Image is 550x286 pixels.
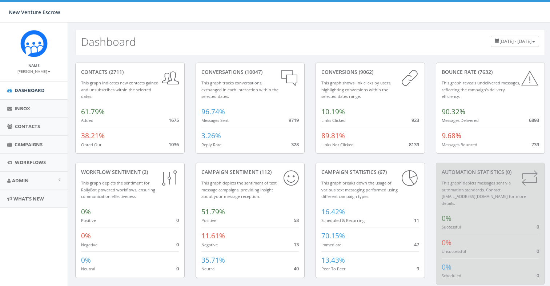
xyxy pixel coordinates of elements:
[321,255,345,265] span: 13.43%
[81,266,95,271] small: Neutral
[442,249,466,254] small: Unsuccessful
[321,266,346,271] small: Peer To Peer
[442,107,465,116] span: 90.32%
[9,9,60,16] span: New Venture Escrow
[442,168,539,176] div: Automation Statistics
[81,36,136,48] h2: Dashboard
[531,141,539,148] span: 739
[442,262,451,272] span: 0%
[294,241,299,248] span: 13
[169,141,179,148] span: 1036
[321,107,345,116] span: 10.19%
[412,117,419,123] span: 923
[294,217,299,223] span: 58
[201,180,277,199] small: This graph depicts the sentiment of text message campaigns, providing insight about your message ...
[321,207,345,217] span: 16.42%
[442,80,520,99] small: This graph reveals undelivered messages, reflecting the campaign's delivery efficiency.
[321,218,365,223] small: Scheduled & Recurring
[442,142,477,147] small: Messages Bounced
[201,118,229,123] small: Messages Sent
[201,266,216,271] small: Neutral
[321,80,392,99] small: This graph shows link clicks by users, highlighting conversions within the selected dates range.
[529,117,539,123] span: 6893
[537,272,539,279] span: 0
[17,69,51,74] small: [PERSON_NAME]
[81,68,179,76] div: contacts
[169,117,179,123] span: 1675
[442,238,451,247] span: 0%
[81,131,105,140] span: 38.21%
[15,159,46,166] span: Workflows
[537,248,539,254] span: 0
[442,273,461,278] small: Scheduled
[201,142,221,147] small: Reply Rate
[321,118,346,123] small: Links Clicked
[442,131,461,140] span: 9.68%
[28,63,40,68] small: Name
[294,265,299,272] span: 40
[321,242,341,247] small: Immediate
[321,142,354,147] small: Links Not Clicked
[291,141,299,148] span: 328
[442,180,526,206] small: This graph depicts messages sent via automation standards. Contact [EMAIL_ADDRESS][DOMAIN_NAME] f...
[321,168,419,176] div: Campaign Statistics
[321,131,345,140] span: 89.81%
[377,168,387,175] span: (67)
[81,142,101,147] small: Opted Out
[81,231,91,241] span: 0%
[201,242,218,247] small: Negative
[201,255,225,265] span: 35.71%
[244,68,262,75] span: (10047)
[321,231,345,241] span: 70.15%
[442,224,461,230] small: Successful
[417,265,419,272] span: 9
[12,177,29,184] span: Admin
[176,265,179,272] span: 0
[15,105,30,112] span: Inbox
[289,117,299,123] span: 9719
[201,168,299,176] div: Campaign Sentiment
[201,218,216,223] small: Positive
[13,195,44,202] span: What's New
[81,80,158,99] small: This graph indicates new contacts gained and unsubscribes within the selected dates.
[81,107,105,116] span: 61.79%
[414,241,419,248] span: 47
[81,168,179,176] div: Workflow Sentiment
[176,217,179,223] span: 0
[414,217,419,223] span: 11
[141,168,148,175] span: (2)
[20,30,48,57] img: Rally_Corp_Icon_1.png
[81,242,97,247] small: Negative
[201,207,225,217] span: 51.79%
[81,118,93,123] small: Added
[321,180,398,199] small: This graph breaks down the usage of various text messaging performed using different campaign types.
[108,68,124,75] span: (2711)
[477,68,493,75] span: (7632)
[537,223,539,230] span: 0
[442,68,539,76] div: Bounce Rate
[442,214,451,223] span: 0%
[321,68,419,76] div: conversions
[201,68,299,76] div: conversations
[357,68,373,75] span: (9062)
[201,231,225,241] span: 11.61%
[81,218,96,223] small: Positive
[499,38,531,44] span: [DATE] - [DATE]
[17,68,51,74] a: [PERSON_NAME]
[442,118,479,123] small: Messages Delivered
[201,80,278,99] small: This graph tracks conversations, exchanged in each interaction within the selected dates.
[81,180,155,199] small: This graph depicts the sentiment for RallyBot-powered workflows, ensuring communication effective...
[176,241,179,248] span: 0
[15,141,43,148] span: Campaigns
[201,107,225,116] span: 96.74%
[81,207,91,217] span: 0%
[15,123,40,130] span: Contacts
[258,168,272,175] span: (112)
[504,168,511,175] span: (0)
[15,87,45,94] span: Dashboard
[201,131,221,140] span: 3.26%
[409,141,419,148] span: 8139
[81,255,91,265] span: 0%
